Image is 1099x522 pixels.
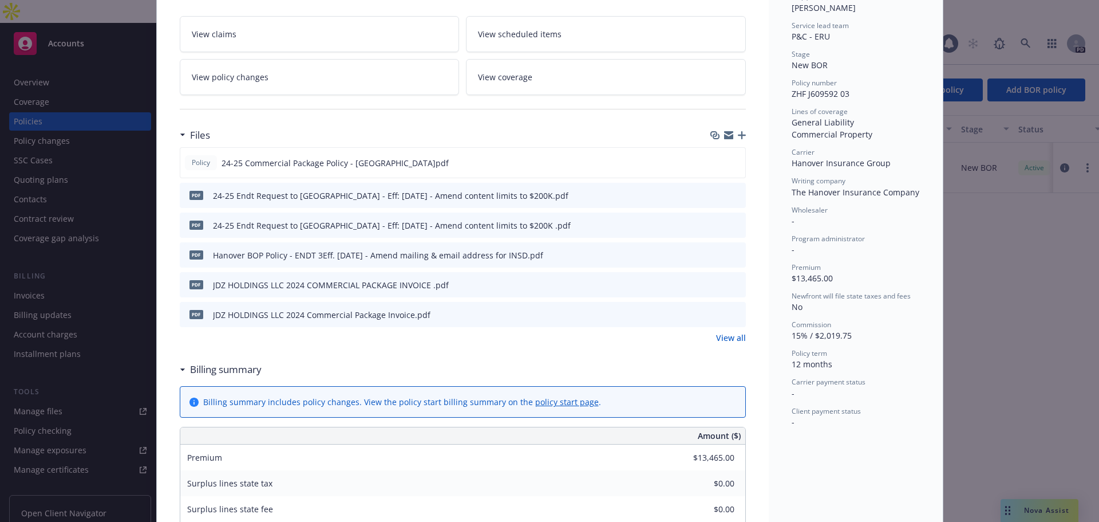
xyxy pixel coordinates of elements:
span: The Hanover Insurance Company [792,187,919,198]
span: 24-25 Commercial Package Policy - [GEOGRAPHIC_DATA]pdf [222,157,449,169]
div: 24-25 Endt Request to [GEOGRAPHIC_DATA] - Eff: [DATE] - Amend content limits to $200K .pdf [213,219,571,231]
span: Writing company [792,176,845,186]
h3: Billing summary [190,362,262,377]
span: P&C - ERU [792,31,830,42]
span: - [792,215,794,226]
a: policy start page [535,397,599,407]
button: download file [713,309,722,321]
span: View policy changes [192,71,268,83]
a: View coverage [466,59,746,95]
input: 0.00 [667,475,741,492]
div: JDZ HOLDINGS LLC 2024 Commercial Package Invoice.pdf [213,309,430,321]
span: Carrier [792,147,815,157]
div: Billing summary includes policy changes. View the policy start billing summary on the . [203,396,601,408]
span: Wholesaler [792,205,828,215]
div: General Liability [792,116,920,128]
button: preview file [731,279,741,291]
span: - [792,388,794,399]
button: download file [713,279,722,291]
button: download file [713,190,722,202]
span: - [792,244,794,255]
div: Files [180,128,210,143]
input: 0.00 [667,501,741,518]
a: View scheduled items [466,16,746,52]
button: download file [712,157,721,169]
button: preview file [731,309,741,321]
button: download file [713,249,722,261]
div: 24-25 Endt Request to [GEOGRAPHIC_DATA] - Eff: [DATE] - Amend content limits to $200K.pdf [213,190,568,202]
span: View scheduled items [478,28,562,40]
span: Stage [792,49,810,59]
button: preview file [730,157,741,169]
div: Billing summary [180,362,262,377]
span: Policy [189,158,212,168]
a: View policy changes [180,59,460,95]
span: View coverage [478,71,532,83]
span: pdf [189,250,203,259]
button: download file [713,219,722,231]
span: Carrier payment status [792,377,865,387]
span: View claims [192,28,236,40]
span: ZHF J609592 03 [792,88,849,99]
a: View claims [180,16,460,52]
span: No [792,301,802,312]
span: New BOR [792,60,828,70]
span: pdf [189,310,203,319]
div: Hanover BOP Policy - ENDT 3Eff. [DATE] - Amend mailing & email address for INSD.pdf [213,249,543,261]
span: pdf [189,280,203,289]
a: View all [716,332,746,344]
span: Surplus lines state fee [187,504,273,515]
span: 15% / $2,019.75 [792,330,852,341]
button: preview file [731,219,741,231]
button: preview file [731,190,741,202]
span: 12 months [792,359,832,370]
span: Policy number [792,78,837,88]
span: Program administrator [792,234,865,244]
span: Hanover Insurance Group [792,158,891,168]
div: Commercial Property [792,128,920,140]
span: pdf [189,221,203,229]
span: Premium [187,452,222,463]
span: Policy term [792,348,827,358]
div: JDZ HOLDINGS LLC 2024 COMMERCIAL PACKAGE INVOICE .pdf [213,279,449,291]
span: [PERSON_NAME] [792,2,856,13]
button: preview file [731,249,741,261]
span: $13,465.00 [792,273,833,284]
span: Premium [792,262,821,272]
span: Commission [792,320,831,329]
span: Surplus lines state tax [187,478,272,489]
span: - [792,417,794,427]
span: Service lead team [792,21,849,30]
span: pdf [189,191,203,199]
span: Client payment status [792,406,861,416]
span: Amount ($) [698,430,741,442]
span: Lines of coverage [792,107,848,116]
h3: Files [190,128,210,143]
input: 0.00 [667,449,741,466]
span: Newfront will file state taxes and fees [792,291,911,301]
